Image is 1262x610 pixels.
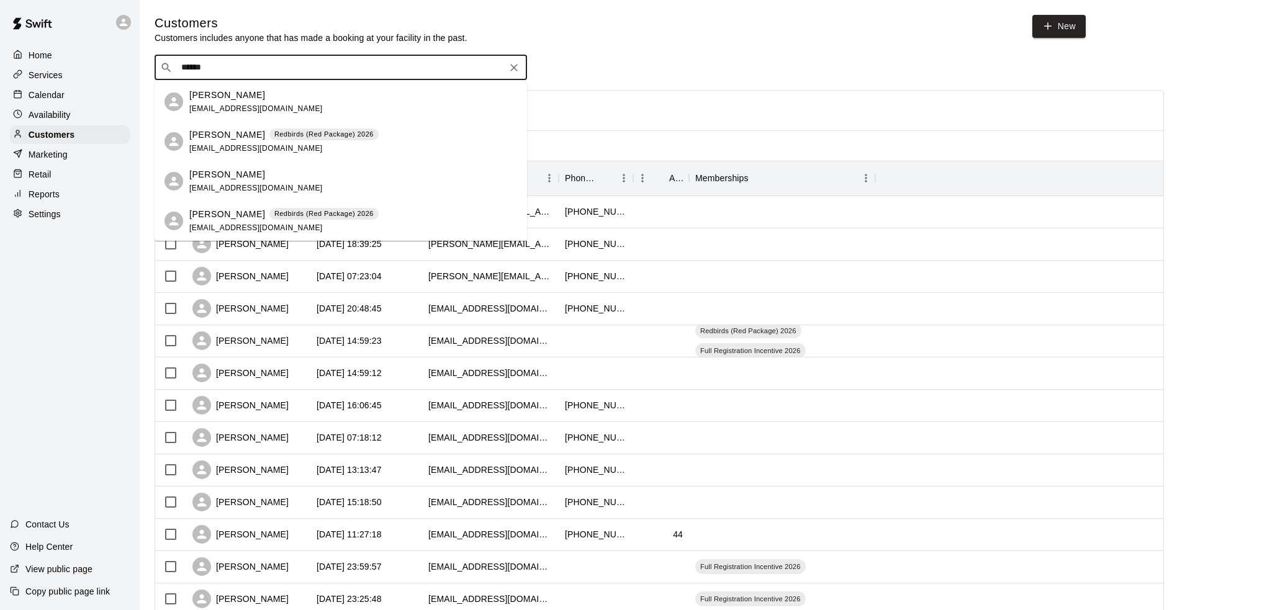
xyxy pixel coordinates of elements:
div: [PERSON_NAME] [192,396,289,415]
a: Reports [10,185,130,204]
button: Menu [540,169,559,187]
button: Sort [652,169,669,187]
p: Retail [29,168,52,181]
span: Redbirds (Red Package) 2026 [695,326,801,336]
div: [PERSON_NAME] [192,428,289,447]
span: [EMAIL_ADDRESS][DOMAIN_NAME] [189,144,323,153]
div: Harrison Stuart [165,212,183,230]
div: Customers [10,125,130,144]
div: jah5978@hotmail.com [428,302,552,315]
p: Settings [29,208,61,220]
div: Search customers by name or email [155,55,527,80]
p: Availability [29,109,71,121]
a: Services [10,66,130,84]
div: 2025-08-07 14:59:12 [317,367,382,379]
p: Reports [29,188,60,200]
button: Menu [615,169,633,187]
p: Marketing [29,148,68,161]
div: 2025-08-09 18:39:25 [317,238,382,250]
div: +13147046304 [565,496,627,508]
div: Full Registration Incentive 2026 [695,343,806,358]
div: [PERSON_NAME] [192,331,289,350]
p: View public page [25,563,92,575]
div: +13144881827 [565,464,627,476]
div: 2025-08-04 11:27:18 [317,528,382,540]
div: Full Registration Incentive 2026 [695,591,806,606]
div: shaunna.leigh1281@gmail.com [428,238,552,250]
div: [PERSON_NAME] [192,557,289,576]
div: +16189737500 [565,302,627,315]
div: 2025-08-07 14:59:23 [317,334,382,347]
div: 2025-08-08 07:23:04 [317,270,382,282]
div: [PERSON_NAME] [192,493,289,511]
p: Customers [29,128,74,141]
span: Full Registration Incentive 2026 [695,594,806,604]
div: codytmichael@gmail.com [428,334,552,347]
div: +15732891976 [565,399,627,411]
a: New [1032,15,1086,38]
div: jennbunk@gmail.com [428,431,552,444]
div: Age [633,161,689,195]
div: 2025-08-06 16:06:45 [317,399,382,411]
div: humphreybogart58@gmail.com [428,464,552,476]
span: [EMAIL_ADDRESS][DOMAIN_NAME] [189,223,323,232]
a: Settings [10,205,130,223]
div: +13145416906 [565,238,627,250]
div: 2025-08-03 23:59:57 [317,560,382,573]
button: Clear [505,59,523,76]
a: Marketing [10,145,130,164]
span: [EMAIL_ADDRESS][DOMAIN_NAME] [189,104,323,113]
div: Sloan Stuart [165,92,183,111]
p: Redbirds (Red Package) 2026 [274,209,374,219]
p: [PERSON_NAME] [189,128,265,141]
div: 2025-08-06 07:18:12 [317,431,382,444]
button: Sort [749,169,766,187]
p: Calendar [29,89,65,101]
div: [PERSON_NAME] [192,299,289,318]
div: ericbyoungblood@gmail.com [428,496,552,508]
span: Full Registration Incentive 2026 [695,346,806,356]
p: Help Center [25,540,73,553]
div: Age [669,161,683,195]
div: +13145601415 [565,528,627,540]
button: Menu [633,169,652,187]
div: +13144586989 [565,270,627,282]
div: Phone Number [559,161,633,195]
a: Retail [10,165,130,184]
div: Redbirds (Red Package) 2026 [695,323,801,338]
div: 44 [673,528,683,540]
div: [PERSON_NAME] [192,525,289,544]
div: [PERSON_NAME] [192,364,289,382]
a: Availability [10,105,130,124]
div: Stuart Friess [165,172,183,191]
p: Contact Us [25,518,70,531]
div: taylor.saleem@gmail.com [428,270,552,282]
button: Menu [857,169,875,187]
div: [PERSON_NAME] [192,235,289,253]
p: [PERSON_NAME] [189,208,265,221]
div: +15736803627 [565,431,627,444]
div: Phone Number [565,161,597,195]
div: Home [10,46,130,65]
div: Email [422,161,559,195]
div: [PERSON_NAME] [192,460,289,479]
button: Sort [597,169,615,187]
div: Sloan Stuart [165,132,183,151]
div: [PERSON_NAME] [192,590,289,608]
div: Memberships [689,161,875,195]
div: mick.mck.nley@gmail.com [428,367,552,379]
div: samuelsmothers05@gmail.com [428,560,552,573]
div: 2025-08-07 20:48:45 [317,302,382,315]
div: Memberships [695,161,749,195]
div: cmb7e8@gmail.com [428,528,552,540]
div: 2025-08-05 13:13:47 [317,464,382,476]
p: Home [29,49,52,61]
div: Full Registration Incentive 2026 [695,559,806,574]
a: Calendar [10,86,130,104]
div: williamchen.cys@gmail.com [428,593,552,605]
